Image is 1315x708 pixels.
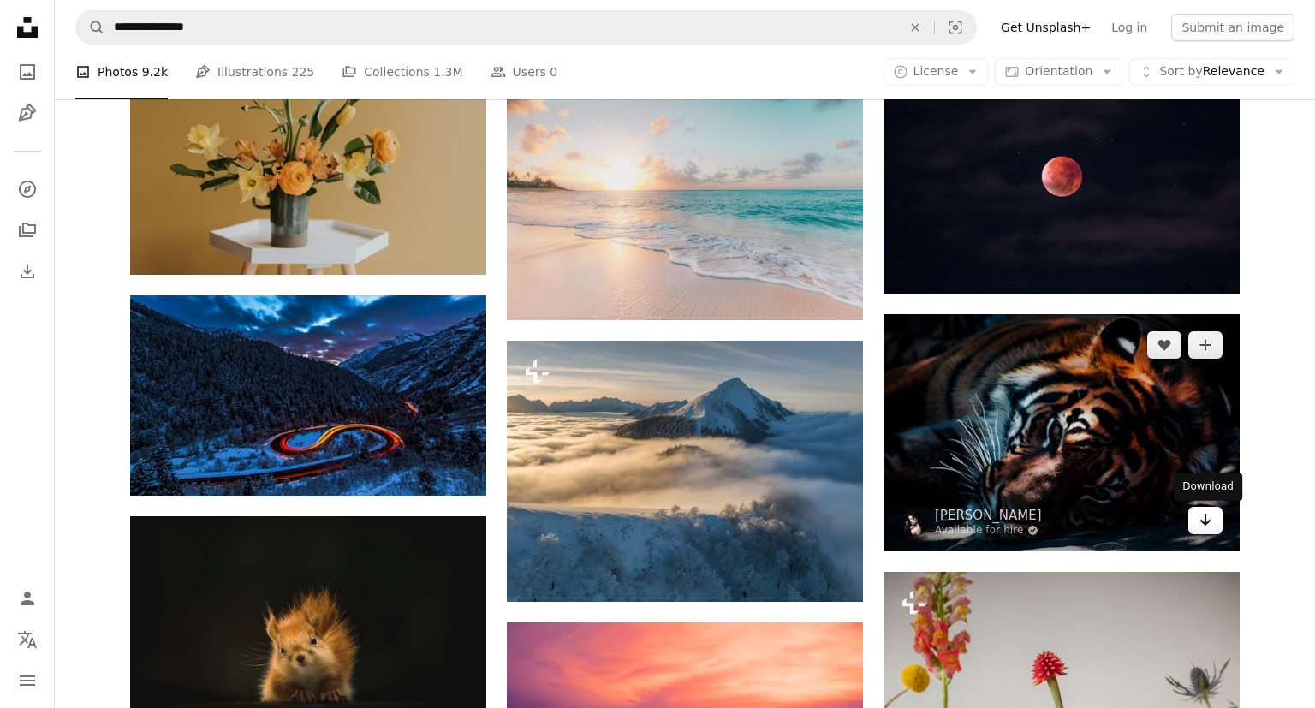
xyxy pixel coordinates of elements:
[1174,473,1242,501] div: Download
[491,45,558,99] a: Users 0
[1188,507,1223,534] a: Download
[1159,64,1202,78] span: Sort by
[884,425,1240,440] a: photograph of sleeping tiger
[1159,63,1264,80] span: Relevance
[896,11,934,44] button: Clear
[130,295,486,496] img: timelapse photography of curved road between mountain with trees
[884,167,1240,182] a: blood moon during night
[1188,331,1223,359] button: Add to Collection
[433,62,462,81] span: 1.3M
[1171,14,1294,41] button: Submit an image
[10,213,45,247] a: Collections
[884,58,989,86] button: License
[507,463,863,479] a: a view of a mountain covered in fog
[507,84,863,320] img: seashore during golden hour
[884,314,1240,551] img: photograph of sleeping tiger
[1101,14,1157,41] a: Log in
[76,11,105,44] button: Search Unsplash
[130,37,486,275] img: a vase filled with yellow flowers on top of a white table
[10,10,45,48] a: Home — Unsplash
[10,172,45,206] a: Explore
[935,524,1042,538] a: Available for hire
[130,147,486,163] a: a vase filled with yellow flowers on top of a white table
[292,62,315,81] span: 225
[10,96,45,130] a: Illustrations
[342,45,462,99] a: Collections 1.3M
[10,581,45,616] a: Log in / Sign up
[10,622,45,657] button: Language
[195,45,314,99] a: Illustrations 225
[507,341,863,602] img: a view of a mountain covered in fog
[10,55,45,89] a: Photos
[913,64,959,78] span: License
[884,57,1240,294] img: blood moon during night
[901,509,928,536] img: Go to Edewaa Foster's profile
[10,254,45,289] a: Download History
[935,11,976,44] button: Visual search
[1025,64,1092,78] span: Orientation
[991,14,1101,41] a: Get Unsplash+
[995,58,1122,86] button: Orientation
[1129,58,1294,86] button: Sort byRelevance
[507,194,863,210] a: seashore during golden hour
[550,62,557,81] span: 0
[75,10,977,45] form: Find visuals sitewide
[130,627,486,642] a: brown squirrel on black background
[935,507,1042,524] a: [PERSON_NAME]
[1147,331,1181,359] button: Like
[10,663,45,698] button: Menu
[130,387,486,402] a: timelapse photography of curved road between mountain with trees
